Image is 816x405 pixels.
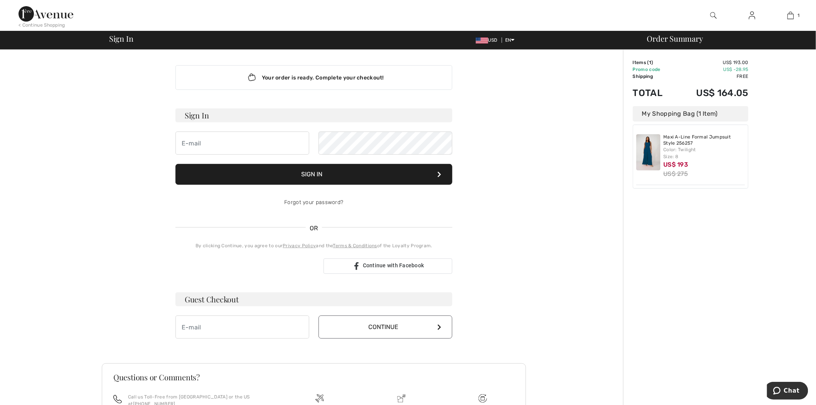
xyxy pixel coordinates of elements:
[319,316,452,339] button: Continue
[479,394,487,403] img: Free shipping on orders over $99
[363,262,424,268] span: Continue with Facebook
[175,292,452,306] h3: Guest Checkout
[649,60,651,65] span: 1
[638,35,811,42] div: Order Summary
[476,37,501,43] span: USD
[675,80,749,106] td: US$ 164.05
[749,11,755,20] img: My Info
[772,11,809,20] a: 1
[675,59,749,66] td: US$ 193.00
[19,22,65,29] div: < Continue Shopping
[113,373,514,381] h3: Questions or Comments?
[175,242,452,249] div: By clicking Continue, you agree to our and the of the Loyalty Program.
[333,243,377,248] a: Terms & Conditions
[787,11,794,20] img: My Bag
[633,66,675,73] td: Promo code
[476,37,488,44] img: US Dollar
[175,164,452,185] button: Sign In
[175,316,309,339] input: E-mail
[19,6,73,22] img: 1ère Avenue
[664,134,745,146] a: Maxi A-Line Formal Jumpsuit Style 256257
[175,108,452,122] h3: Sign In
[710,11,717,20] img: search the website
[315,394,324,403] img: Free shipping on orders over $99
[743,11,762,20] a: Sign In
[633,59,675,66] td: Items ( )
[675,66,749,73] td: US$ -28.95
[636,134,661,170] img: Maxi A-Line Formal Jumpsuit Style 256257
[113,395,122,403] img: call
[675,73,749,80] td: Free
[633,80,675,106] td: Total
[284,199,343,206] a: Forgot your password?
[397,394,406,403] img: Delivery is a breeze since we pay the duties!
[767,382,808,401] iframe: Opens a widget where you can chat to one of our agents
[664,161,688,168] span: US$ 193
[664,146,745,160] div: Color: Twilight Size: 8
[324,258,452,274] a: Continue with Facebook
[306,224,322,233] span: OR
[633,106,749,121] div: My Shopping Bag (1 Item)
[798,12,800,19] span: 1
[664,170,688,177] s: US$ 275
[172,258,321,275] iframe: Sign in with Google Button
[175,132,309,155] input: E-mail
[505,37,515,43] span: EN
[109,35,133,42] span: Sign In
[283,243,316,248] a: Privacy Policy
[175,65,452,90] div: Your order is ready. Complete your checkout!
[633,73,675,80] td: Shipping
